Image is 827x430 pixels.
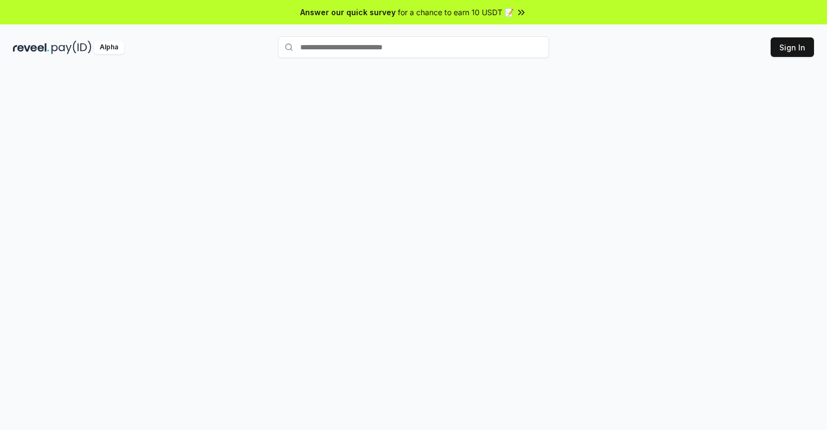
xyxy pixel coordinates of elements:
[398,7,514,18] span: for a chance to earn 10 USDT 📝
[94,41,124,54] div: Alpha
[51,41,92,54] img: pay_id
[13,41,49,54] img: reveel_dark
[300,7,396,18] span: Answer our quick survey
[771,37,814,57] button: Sign In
